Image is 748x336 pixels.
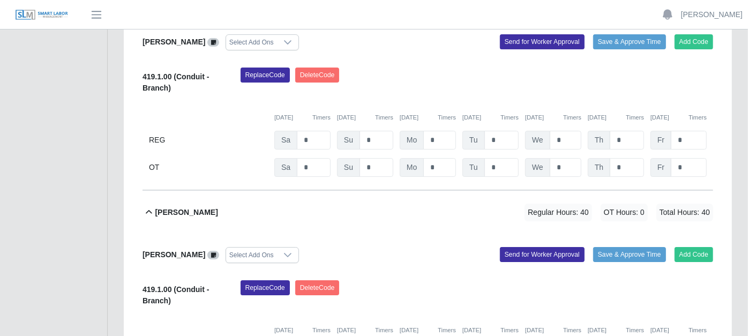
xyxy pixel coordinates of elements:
[525,204,592,221] span: Regular Hours: 40
[337,158,360,177] span: Su
[675,34,714,49] button: Add Code
[438,326,456,335] button: Timers
[400,131,424,150] span: Mo
[462,158,485,177] span: Tu
[601,204,648,221] span: OT Hours: 0
[375,326,393,335] button: Timers
[149,158,268,177] div: OT
[462,326,519,335] div: [DATE]
[155,207,218,218] b: [PERSON_NAME]
[143,250,205,259] b: [PERSON_NAME]
[15,9,69,21] img: SLM Logo
[650,113,707,122] div: [DATE]
[337,131,360,150] span: Su
[675,247,714,262] button: Add Code
[400,326,456,335] div: [DATE]
[274,326,331,335] div: [DATE]
[689,326,707,335] button: Timers
[525,326,581,335] div: [DATE]
[626,113,644,122] button: Timers
[149,131,268,150] div: REG
[681,9,743,20] a: [PERSON_NAME]
[500,247,585,262] button: Send for Worker Approval
[650,326,707,335] div: [DATE]
[525,131,550,150] span: We
[588,326,644,335] div: [DATE]
[295,68,340,83] button: DeleteCode
[462,131,485,150] span: Tu
[500,326,519,335] button: Timers
[337,326,393,335] div: [DATE]
[143,191,713,234] button: [PERSON_NAME] Regular Hours: 40 OT Hours: 0 Total Hours: 40
[656,204,713,221] span: Total Hours: 40
[274,131,297,150] span: Sa
[563,326,581,335] button: Timers
[650,158,671,177] span: Fr
[295,280,340,295] button: DeleteCode
[143,38,205,46] b: [PERSON_NAME]
[593,247,666,262] button: Save & Approve Time
[241,280,290,295] button: ReplaceCode
[525,113,581,122] div: [DATE]
[312,113,331,122] button: Timers
[143,72,209,92] b: 419.1.00 (Conduit - Branch)
[650,131,671,150] span: Fr
[312,326,331,335] button: Timers
[626,326,644,335] button: Timers
[438,113,456,122] button: Timers
[500,113,519,122] button: Timers
[588,158,610,177] span: Th
[207,250,219,259] a: View/Edit Notes
[588,131,610,150] span: Th
[500,34,585,49] button: Send for Worker Approval
[226,248,277,263] div: Select Add Ons
[143,285,209,305] b: 419.1.00 (Conduit - Branch)
[588,113,644,122] div: [DATE]
[226,35,277,50] div: Select Add Ons
[375,113,393,122] button: Timers
[400,158,424,177] span: Mo
[563,113,581,122] button: Timers
[400,113,456,122] div: [DATE]
[207,38,219,46] a: View/Edit Notes
[337,113,393,122] div: [DATE]
[689,113,707,122] button: Timers
[241,68,290,83] button: ReplaceCode
[274,113,331,122] div: [DATE]
[525,158,550,177] span: We
[274,158,297,177] span: Sa
[593,34,666,49] button: Save & Approve Time
[462,113,519,122] div: [DATE]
